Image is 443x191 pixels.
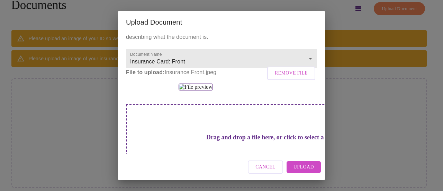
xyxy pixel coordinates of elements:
button: Upload [287,161,321,173]
span: Cancel [255,163,275,172]
span: Upload [293,163,314,172]
p: Insurance Front.jpeg [126,68,317,77]
h3: Drag and drop a file here, or click to select a file [174,134,365,141]
img: File preview [179,84,213,90]
h2: Upload Document [126,17,317,28]
span: Remove File [275,69,308,78]
button: Remove File [267,67,315,80]
strong: File to upload: [126,69,165,75]
button: Cancel [248,160,283,174]
div: Insurance Card: Front [126,49,317,68]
